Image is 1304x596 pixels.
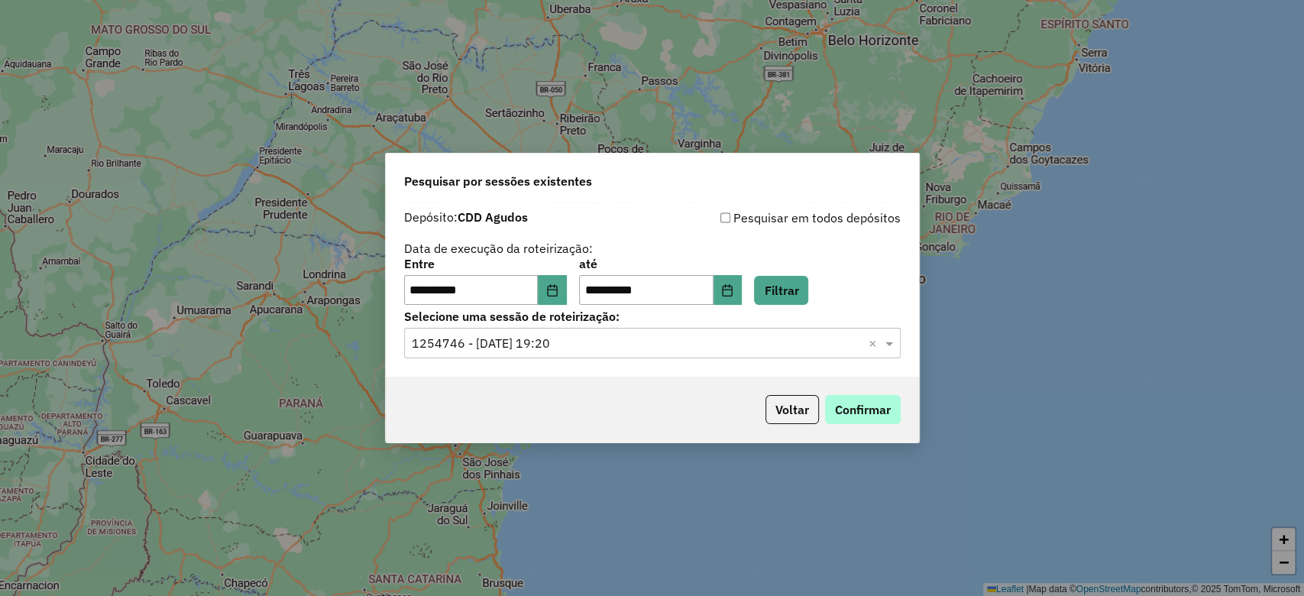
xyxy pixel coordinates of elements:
button: Choose Date [713,275,743,306]
label: Depósito: [404,208,528,226]
button: Choose Date [538,275,567,306]
strong: CDD Agudos [458,209,528,225]
label: Selecione uma sessão de roteirização: [404,307,901,326]
label: até [579,254,742,273]
button: Voltar [765,395,819,424]
button: Confirmar [825,395,901,424]
label: Entre [404,254,567,273]
span: Clear all [869,334,882,352]
div: Pesquisar em todos depósitos [652,209,901,227]
span: Pesquisar por sessões existentes [404,172,592,190]
button: Filtrar [754,276,808,305]
label: Data de execução da roteirização: [404,239,593,258]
